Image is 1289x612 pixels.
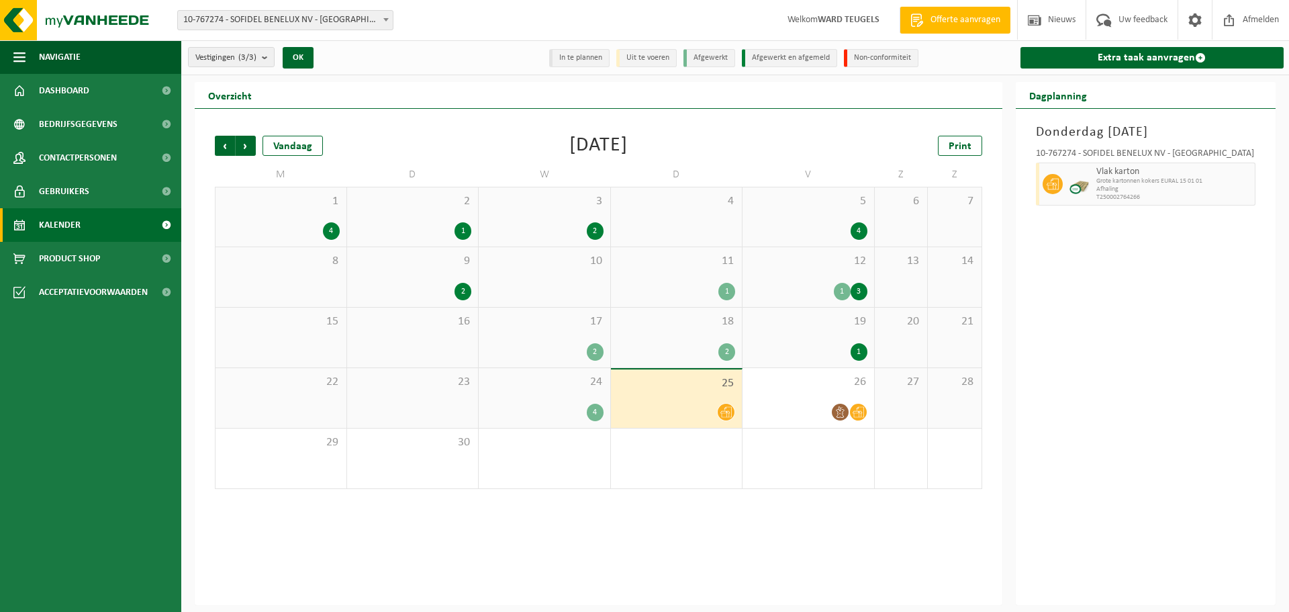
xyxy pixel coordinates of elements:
[479,163,611,187] td: W
[851,283,867,300] div: 3
[323,222,340,240] div: 4
[283,47,314,69] button: OK
[39,74,89,107] span: Dashboard
[718,283,735,300] div: 1
[938,136,982,156] a: Print
[618,376,736,391] span: 25
[215,163,347,187] td: M
[238,53,256,62] count: (3/3)
[39,275,148,309] span: Acceptatievoorwaarden
[485,375,604,390] span: 24
[616,49,677,67] li: Uit te voeren
[354,314,472,329] span: 16
[222,194,340,209] span: 1
[743,163,875,187] td: V
[455,283,471,300] div: 2
[195,48,256,68] span: Vestigingen
[851,343,867,361] div: 1
[39,242,100,275] span: Product Shop
[618,194,736,209] span: 4
[485,254,604,269] span: 10
[222,254,340,269] span: 8
[39,107,117,141] span: Bedrijfsgegevens
[875,163,928,187] td: Z
[236,136,256,156] span: Volgende
[195,82,265,108] h2: Overzicht
[928,163,982,187] td: Z
[935,194,974,209] span: 7
[1096,177,1252,185] span: Grote kartonnen kokers EURAL 15 01 01
[455,222,471,240] div: 1
[881,375,921,390] span: 27
[1096,167,1252,177] span: Vlak karton
[39,141,117,175] span: Contactpersonen
[569,136,628,156] div: [DATE]
[683,49,735,67] li: Afgewerkt
[749,194,867,209] span: 5
[1016,82,1100,108] h2: Dagplanning
[927,13,1004,27] span: Offerte aanvragen
[587,343,604,361] div: 2
[749,375,867,390] span: 26
[742,49,837,67] li: Afgewerkt en afgemeld
[485,314,604,329] span: 17
[222,375,340,390] span: 22
[354,435,472,450] span: 30
[881,314,921,329] span: 20
[222,314,340,329] span: 15
[881,194,921,209] span: 6
[188,47,275,67] button: Vestigingen(3/3)
[935,375,974,390] span: 28
[354,194,472,209] span: 2
[39,175,89,208] span: Gebruikers
[718,343,735,361] div: 2
[587,222,604,240] div: 2
[177,10,393,30] span: 10-767274 - SOFIDEL BENELUX NV - DUFFEL
[935,254,974,269] span: 14
[1069,174,1090,194] img: PB-CU
[949,141,971,152] span: Print
[618,314,736,329] span: 18
[881,254,921,269] span: 13
[851,222,867,240] div: 4
[549,49,610,67] li: In te plannen
[347,163,479,187] td: D
[618,254,736,269] span: 11
[178,11,393,30] span: 10-767274 - SOFIDEL BENELUX NV - DUFFEL
[222,435,340,450] span: 29
[1020,47,1284,69] a: Extra taak aanvragen
[354,254,472,269] span: 9
[587,404,604,421] div: 4
[1036,149,1256,163] div: 10-767274 - SOFIDEL BENELUX NV - [GEOGRAPHIC_DATA]
[1096,193,1252,202] span: T250002764266
[215,136,235,156] span: Vorige
[818,15,879,25] strong: WARD TEUGELS
[900,7,1010,34] a: Offerte aanvragen
[749,314,867,329] span: 19
[611,163,743,187] td: D
[844,49,918,67] li: Non-conformiteit
[262,136,323,156] div: Vandaag
[39,40,81,74] span: Navigatie
[1036,122,1256,142] h3: Donderdag [DATE]
[39,208,81,242] span: Kalender
[749,254,867,269] span: 12
[485,194,604,209] span: 3
[935,314,974,329] span: 21
[354,375,472,390] span: 23
[1096,185,1252,193] span: Afhaling
[834,283,851,300] div: 1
